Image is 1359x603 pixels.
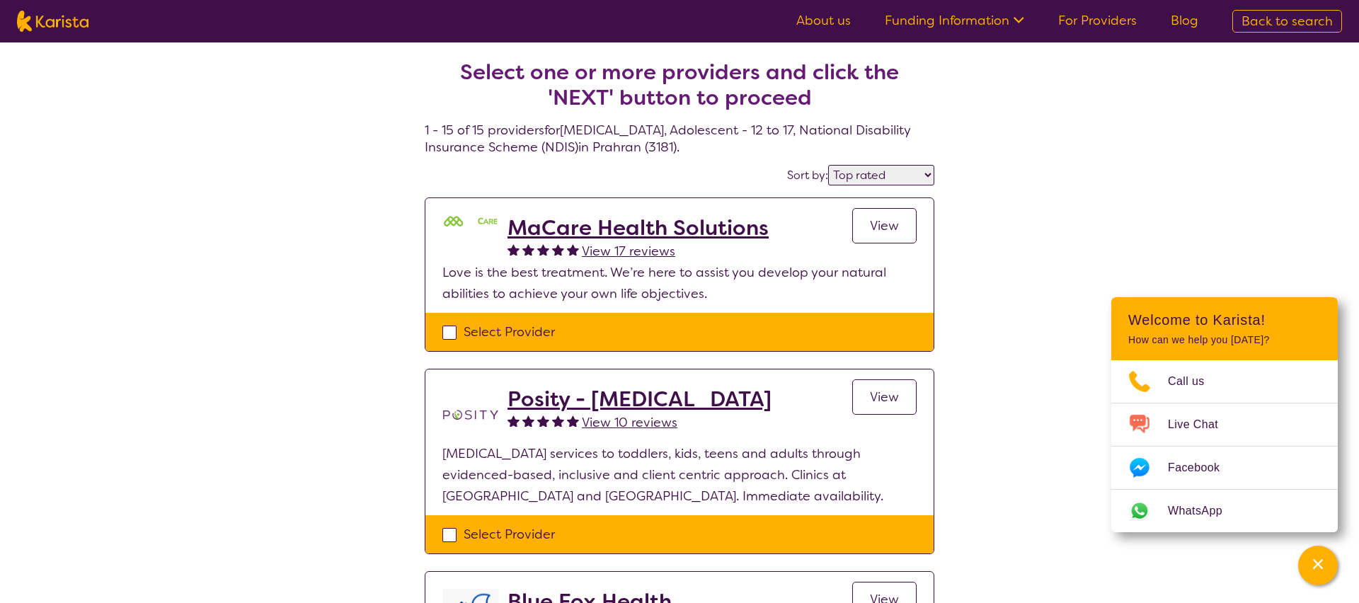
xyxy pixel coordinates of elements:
h2: Welcome to Karista! [1128,311,1321,328]
span: Facebook [1168,457,1237,478]
a: View 17 reviews [582,241,675,262]
img: fullstar [552,243,564,255]
a: MaCare Health Solutions [508,215,769,241]
p: How can we help you [DATE]? [1128,334,1321,346]
span: View 17 reviews [582,243,675,260]
a: About us [796,12,851,29]
a: Back to search [1232,10,1342,33]
span: View [870,389,899,406]
h2: Select one or more providers and click the 'NEXT' button to proceed [442,59,917,110]
ul: Choose channel [1111,360,1338,532]
label: Sort by: [787,168,828,183]
span: View [870,217,899,234]
img: fullstar [508,243,520,255]
img: fullstar [567,243,579,255]
img: fullstar [567,415,579,427]
a: View 10 reviews [582,412,677,433]
p: Love is the best treatment. We’re here to assist you develop your natural abilities to achieve yo... [442,262,917,304]
button: Channel Menu [1298,546,1338,585]
a: View [852,379,917,415]
a: Funding Information [885,12,1024,29]
img: fullstar [508,415,520,427]
a: Blog [1171,12,1198,29]
span: Back to search [1242,13,1333,30]
img: fullstar [537,243,549,255]
span: WhatsApp [1168,500,1239,522]
img: fullstar [537,415,549,427]
span: Live Chat [1168,414,1235,435]
a: Web link opens in a new tab. [1111,490,1338,532]
img: Karista logo [17,11,88,32]
p: [MEDICAL_DATA] services to toddlers, kids, teens and adults through evidenced-based, inclusive an... [442,443,917,507]
img: t1bslo80pcylnzwjhndq.png [442,386,499,443]
h4: 1 - 15 of 15 providers for [MEDICAL_DATA] , Adolescent - 12 to 17 , National Disability Insurance... [425,25,934,156]
span: Call us [1168,371,1222,392]
span: View 10 reviews [582,414,677,431]
img: fullstar [522,415,534,427]
div: Channel Menu [1111,297,1338,532]
a: View [852,208,917,243]
a: Posity - [MEDICAL_DATA] [508,386,772,412]
a: For Providers [1058,12,1137,29]
img: fullstar [552,415,564,427]
img: fullstar [522,243,534,255]
img: mgttalrdbt23wl6urpfy.png [442,215,499,229]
